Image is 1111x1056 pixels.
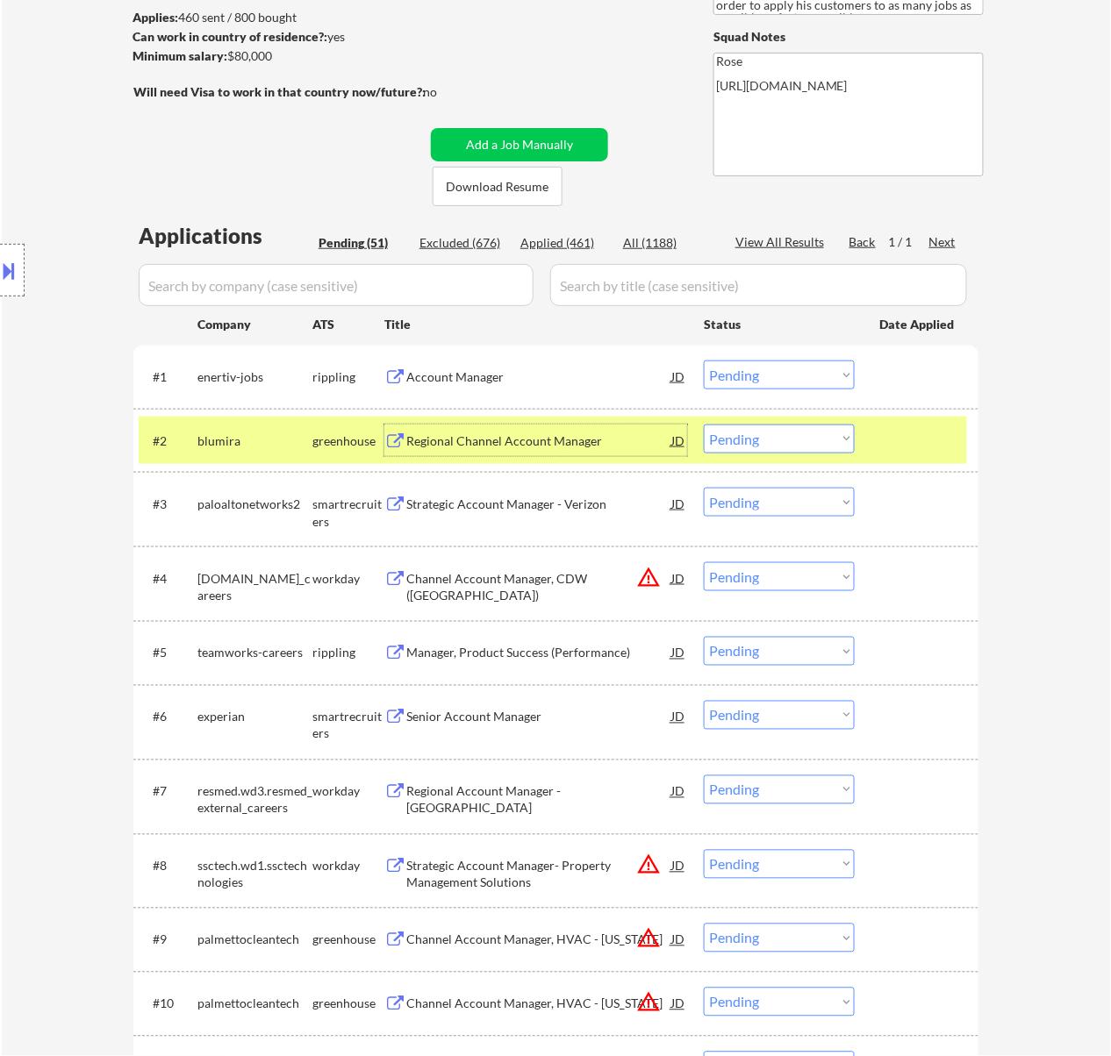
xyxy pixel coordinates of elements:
div: 1 / 1 [889,233,929,251]
div: #7 [153,783,183,801]
div: experian [197,709,312,726]
div: #9 [153,931,183,949]
div: $80,000 [133,47,425,65]
div: View All Results [735,233,829,251]
div: #3 [153,496,183,513]
div: resmed.wd3.resmed_external_careers [197,783,312,817]
div: ATS [312,316,384,333]
div: Strategic Account Manager- Property Management Solutions [406,858,671,892]
div: greenhouse [312,432,384,450]
div: Senior Account Manager [406,709,671,726]
div: Date Applied [880,316,957,333]
button: Download Resume [433,167,563,206]
div: JD [670,924,687,955]
div: teamworks-careers [197,645,312,662]
div: JD [670,850,687,881]
div: workday [312,858,384,875]
strong: Applies: [133,10,178,25]
div: Title [384,316,687,333]
div: JD [670,488,687,519]
div: #5 [153,645,183,662]
div: Account Manager [406,368,671,386]
div: smartrecruiters [312,709,384,743]
div: rippling [312,645,384,662]
div: Channel Account Manager, HVAC - [US_STATE] [406,995,671,1013]
div: no [423,83,473,101]
input: Search by company (case sensitive) [139,264,534,306]
div: Applied (461) [520,234,608,252]
div: Squad Notes [713,28,984,46]
strong: Can work in country of residence?: [133,29,327,44]
div: JD [670,637,687,668]
div: All (1188) [623,234,711,252]
div: rippling [312,368,384,386]
div: smartrecruiters [312,496,384,530]
div: paloaltonetworks2 [197,496,312,513]
div: JD [670,701,687,732]
div: Back [849,233,878,251]
div: #2 [153,432,183,450]
div: 460 sent / 800 bought [133,9,425,26]
input: Search by title (case sensitive) [550,264,967,306]
div: JD [670,360,687,392]
div: [DOMAIN_NAME]_careers [197,570,312,604]
button: Add a Job Manually [431,128,608,161]
button: warning_amber [636,926,661,951]
div: JD [670,562,687,594]
div: Strategic Account Manager - Verizon [406,496,671,513]
div: palmettocleantech [197,931,312,949]
button: warning_amber [636,565,661,589]
div: #10 [153,995,183,1013]
div: JD [670,775,687,807]
div: Manager, Product Success (Performance) [406,645,671,662]
div: Channel Account Manager, CDW ([GEOGRAPHIC_DATA]) [406,570,671,604]
div: Status [704,308,855,339]
div: #6 [153,709,183,726]
div: yes [133,28,419,46]
button: warning_amber [636,990,661,1015]
div: palmettocleantech [197,995,312,1013]
button: warning_amber [636,853,661,877]
div: JD [670,425,687,456]
strong: Minimum salary: [133,48,227,63]
div: ssctech.wd1.ssctechnologies [197,858,312,892]
div: #4 [153,570,183,588]
div: Excluded (676) [419,234,507,252]
div: blumira [197,432,312,450]
div: Channel Account Manager, HVAC - [US_STATE] [406,931,671,949]
div: Next [929,233,957,251]
div: #8 [153,858,183,875]
div: Regional Channel Account Manager [406,432,671,450]
div: Regional Account Manager - [GEOGRAPHIC_DATA] [406,783,671,817]
div: workday [312,783,384,801]
div: Pending (51) [319,234,406,252]
div: workday [312,570,384,588]
div: JD [670,988,687,1019]
div: greenhouse [312,995,384,1013]
strong: Will need Visa to work in that country now/future?: [133,84,426,99]
div: greenhouse [312,931,384,949]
